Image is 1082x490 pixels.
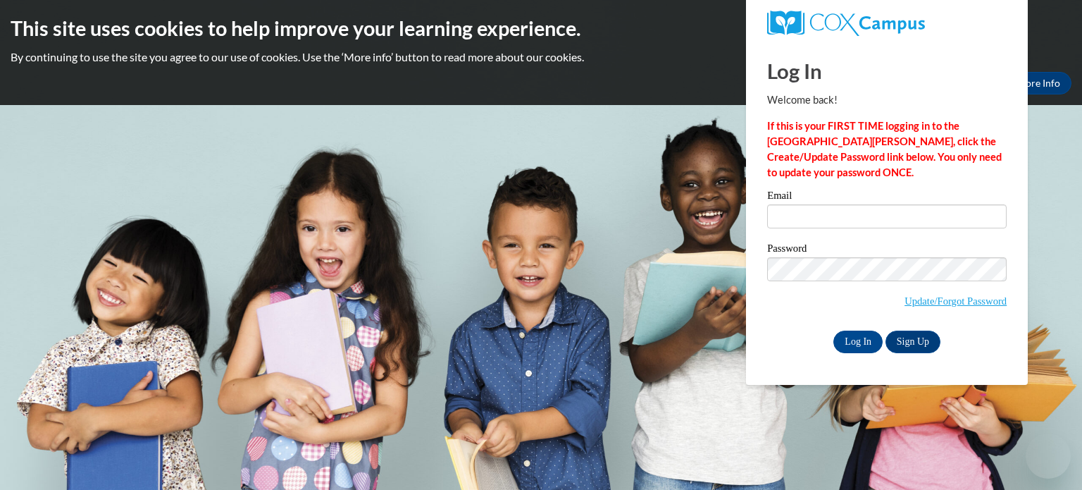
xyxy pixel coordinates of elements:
[11,14,1071,42] h2: This site uses cookies to help improve your learning experience.
[904,295,1007,307] a: Update/Forgot Password
[767,11,1007,36] a: COX Campus
[767,190,1007,204] label: Email
[767,243,1007,257] label: Password
[767,120,1002,178] strong: If this is your FIRST TIME logging in to the [GEOGRAPHIC_DATA][PERSON_NAME], click the Create/Upd...
[885,331,940,353] a: Sign Up
[767,56,1007,85] h1: Log In
[833,331,883,353] input: Log In
[1005,72,1071,94] a: More Info
[11,49,1071,65] p: By continuing to use the site you agree to our use of cookies. Use the ‘More info’ button to read...
[1026,434,1071,479] iframe: Button to launch messaging window
[767,11,925,36] img: COX Campus
[767,92,1007,108] p: Welcome back!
